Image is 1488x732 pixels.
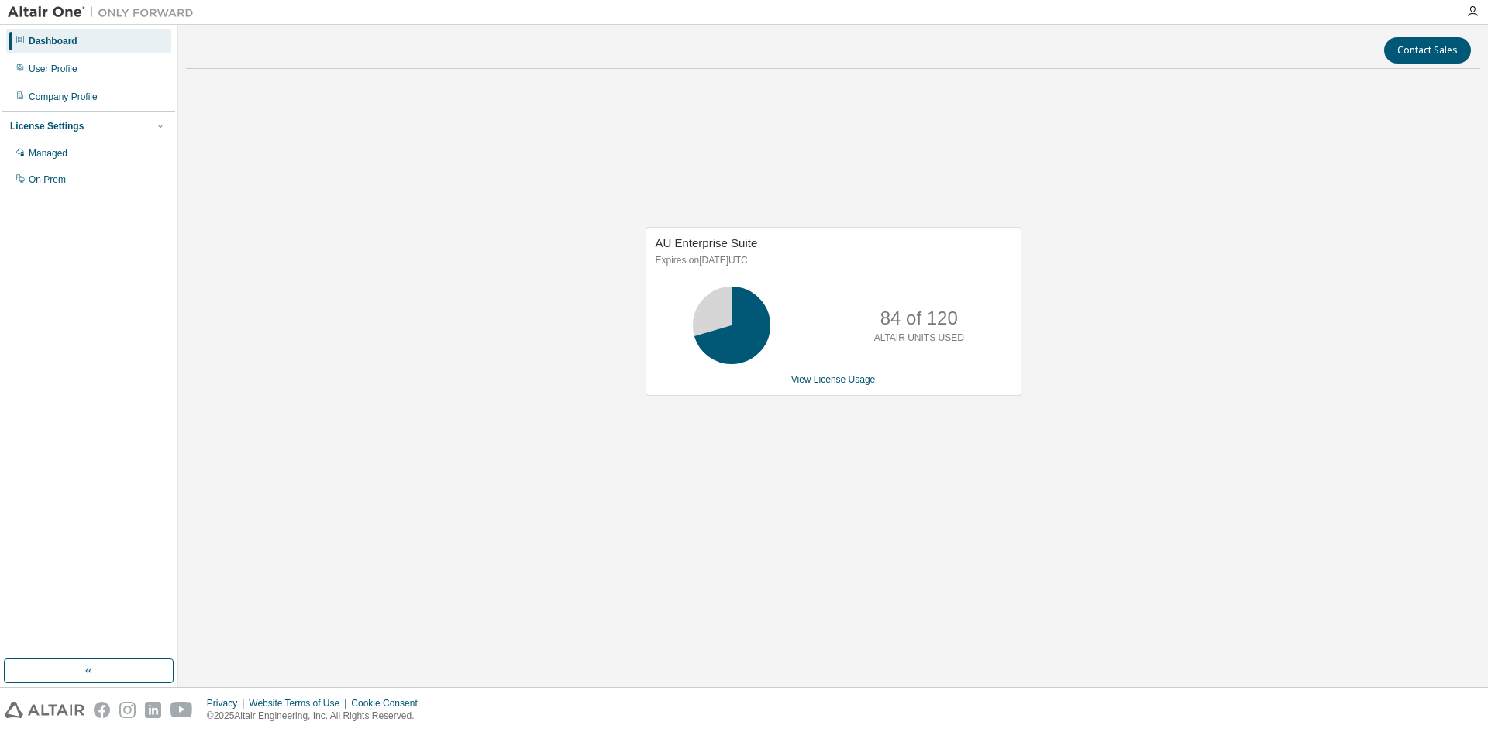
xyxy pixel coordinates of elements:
p: ALTAIR UNITS USED [874,332,964,345]
a: View License Usage [791,374,876,385]
img: Altair One [8,5,201,20]
div: License Settings [10,120,84,132]
img: altair_logo.svg [5,702,84,718]
img: facebook.svg [94,702,110,718]
div: Website Terms of Use [249,697,351,710]
img: youtube.svg [170,702,193,718]
div: User Profile [29,63,77,75]
div: Privacy [207,697,249,710]
div: Dashboard [29,35,77,47]
div: Cookie Consent [351,697,426,710]
img: linkedin.svg [145,702,161,718]
div: On Prem [29,174,66,186]
div: Company Profile [29,91,98,103]
img: instagram.svg [119,702,136,718]
button: Contact Sales [1384,37,1471,64]
span: AU Enterprise Suite [656,236,758,249]
p: © 2025 Altair Engineering, Inc. All Rights Reserved. [207,710,427,723]
div: Managed [29,147,67,160]
p: Expires on [DATE] UTC [656,254,1007,267]
p: 84 of 120 [880,305,958,332]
